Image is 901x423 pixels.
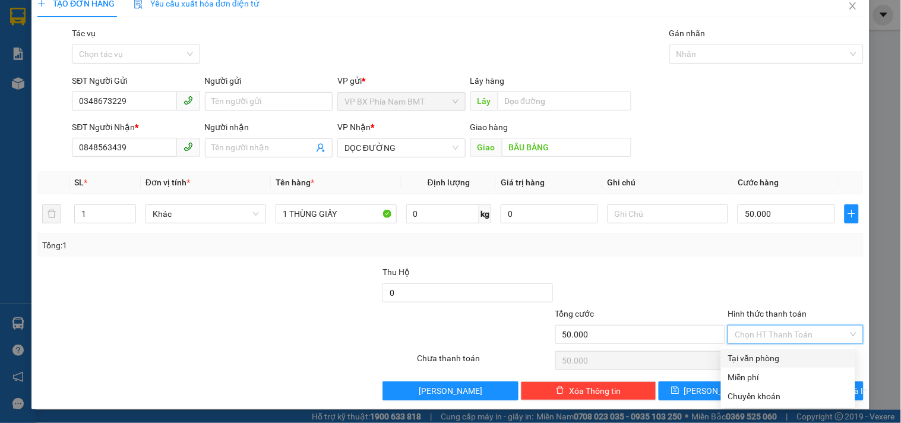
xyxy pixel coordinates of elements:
[556,386,564,396] span: delete
[153,205,259,223] span: Khác
[669,29,706,38] label: Gán nhãn
[72,29,96,38] label: Tác vụ
[728,352,848,365] div: Tại văn phòng
[738,178,779,187] span: Cước hàng
[416,352,554,373] div: Chưa thanh toán
[344,139,458,157] span: DỌC ĐƯỜNG
[146,178,190,187] span: Đơn vị tính
[184,96,193,105] span: phone
[205,74,333,87] div: Người gửi
[419,384,482,397] span: [PERSON_NAME]
[470,138,502,157] span: Giao
[608,204,728,223] input: Ghi Chú
[569,384,621,397] span: Xóa Thông tin
[671,386,679,396] span: save
[603,171,733,194] th: Ghi chú
[498,91,631,111] input: Dọc đường
[555,309,595,318] span: Tổng cước
[72,74,200,87] div: SĐT Người Gửi
[848,1,858,11] span: close
[521,381,656,400] button: deleteXóa Thông tin
[205,121,333,134] div: Người nhận
[276,178,314,187] span: Tên hàng
[316,143,325,153] span: user-add
[845,204,859,223] button: plus
[42,239,349,252] div: Tổng: 1
[428,178,470,187] span: Định lượng
[502,138,631,157] input: Dọc đường
[763,381,864,400] button: printer[PERSON_NAME] và In
[659,381,760,400] button: save[PERSON_NAME]
[470,122,508,132] span: Giao hàng
[728,309,807,318] label: Hình thức thanh toán
[72,121,200,134] div: SĐT Người Nhận
[728,390,848,403] div: Chuyển khoản
[382,381,518,400] button: [PERSON_NAME]
[470,76,505,86] span: Lấy hàng
[382,267,410,277] span: Thu Hộ
[684,384,748,397] span: [PERSON_NAME]
[479,204,491,223] span: kg
[501,178,545,187] span: Giá trị hàng
[344,93,458,111] span: VP BX Phía Nam BMT
[276,204,396,223] input: VD: Bàn, Ghế
[728,371,848,384] div: Miễn phí
[501,204,598,223] input: 0
[42,204,61,223] button: delete
[184,142,193,151] span: phone
[337,122,371,132] span: VP Nhận
[845,209,858,219] span: plus
[74,178,84,187] span: SL
[337,74,465,87] div: VP gửi
[470,91,498,111] span: Lấy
